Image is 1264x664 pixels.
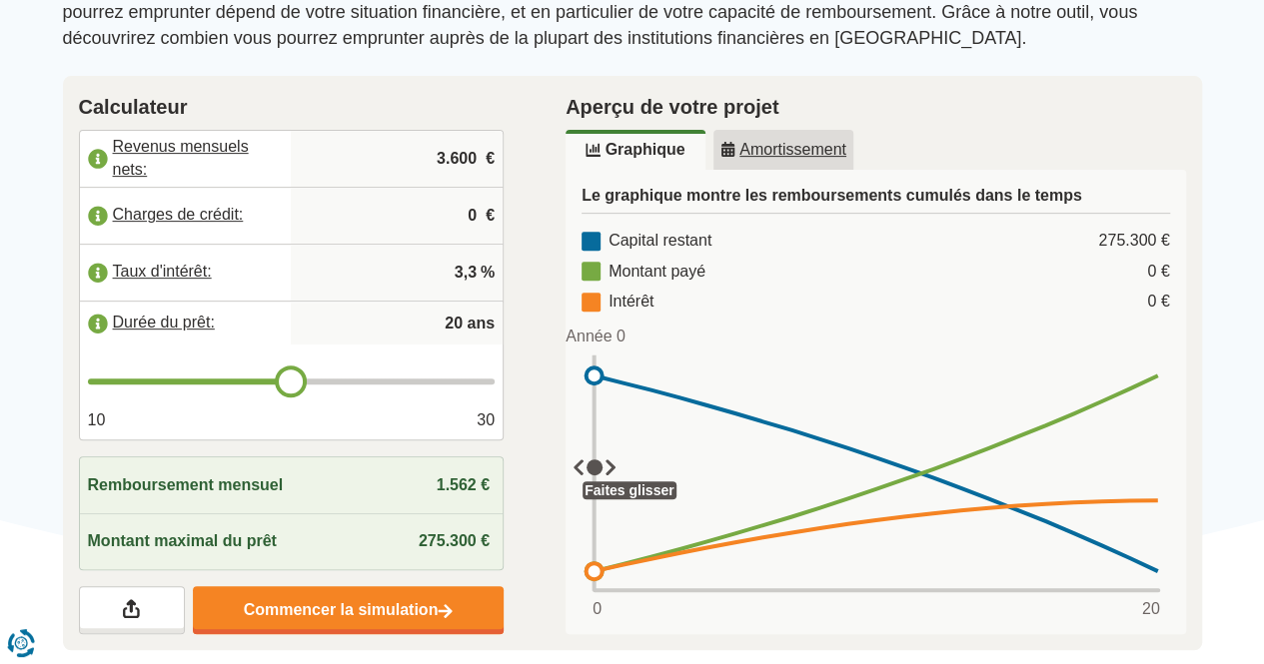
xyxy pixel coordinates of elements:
div: Capital restant [582,230,711,253]
u: Graphique [586,142,684,158]
span: 30 [477,409,495,432]
span: Remboursement mensuel [88,474,284,497]
span: 10 [88,409,106,432]
div: 275.300 € [1098,230,1169,253]
span: 275.300 € [419,532,490,549]
input: | [299,246,495,300]
u: Amortissement [720,142,846,158]
h2: Aperçu de votre projet [566,92,1186,122]
div: 0 € [1147,261,1169,284]
span: Montant maximal du prêt [88,530,277,553]
a: Partagez vos résultats [79,586,185,634]
div: Montant payé [582,261,705,284]
input: | [299,189,495,243]
label: Revenus mensuels nets: [80,137,292,181]
h3: Le graphique montre les remboursements cumulés dans le temps [582,186,1170,214]
label: Durée du prêt: [80,302,292,345]
label: Taux d'intérêt: [80,251,292,295]
span: € [486,148,495,171]
a: Commencer la simulation [193,586,504,634]
h2: Calculateur [79,92,505,122]
span: ans [467,313,495,335]
div: 0 € [1147,291,1169,314]
span: 20 [1142,598,1160,621]
input: | [299,132,495,186]
div: Faites glisser [583,481,676,499]
label: Charges de crédit: [80,194,292,238]
span: 1.562 € [437,476,490,493]
span: € [486,205,495,228]
div: Intérêt [582,291,653,314]
img: Commencer la simulation [438,603,453,620]
span: % [481,262,495,285]
span: 0 [593,598,602,621]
